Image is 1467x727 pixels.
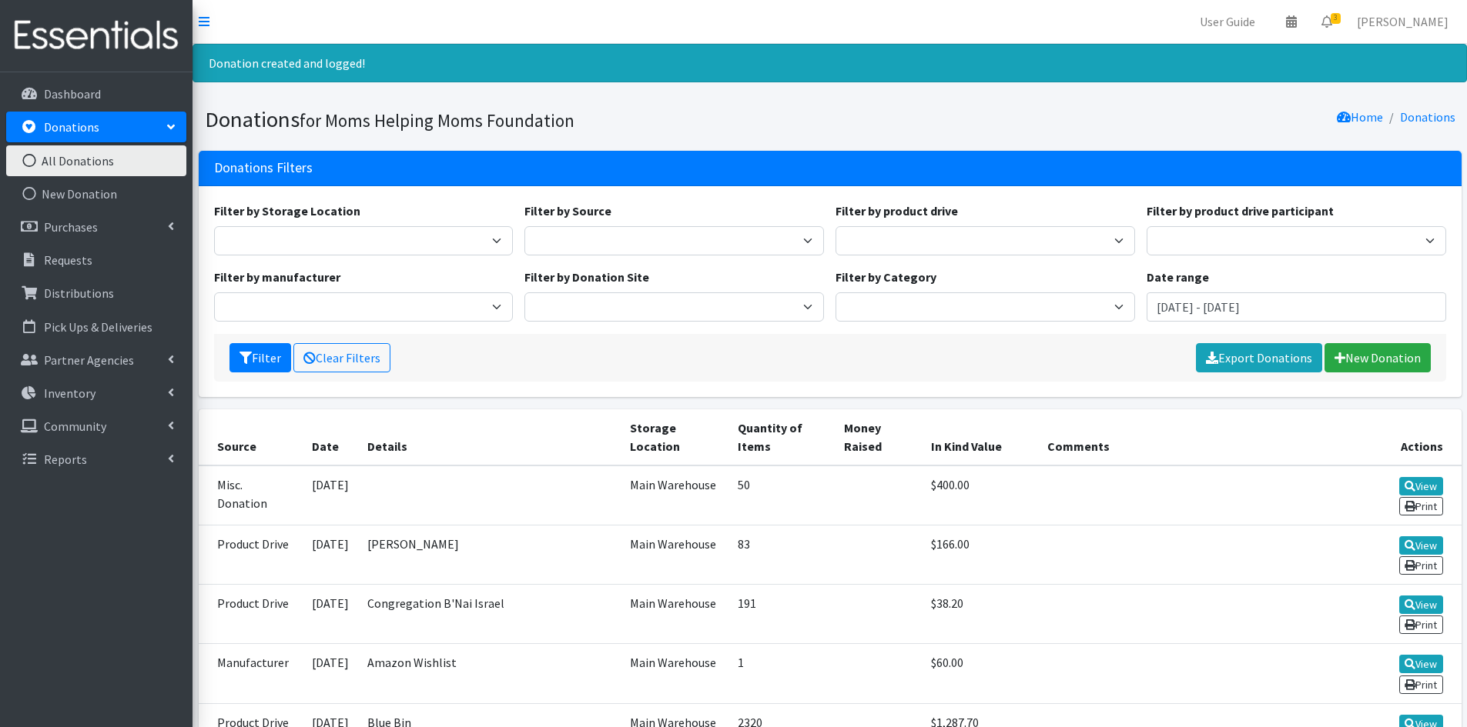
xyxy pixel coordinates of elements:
h3: Donations Filters [214,160,313,176]
a: 3 [1309,6,1345,37]
p: Purchases [44,219,98,235]
a: New Donation [6,178,186,209]
div: Donation created and logged! [193,44,1467,82]
a: Dashboard [6,78,186,109]
td: [DATE] [303,525,358,584]
td: [DATE] [303,644,358,703]
label: Filter by Donation Site [524,268,649,286]
p: Distributions [44,285,114,301]
td: Congregation B'Nai Israel [358,585,621,644]
td: 50 [728,465,836,525]
td: Main Warehouse [621,644,728,703]
td: [PERSON_NAME] [358,525,621,584]
button: Filter [229,343,291,372]
img: HumanEssentials [6,10,186,62]
input: January 1, 2011 - December 31, 2011 [1147,292,1446,322]
td: $166.00 [922,525,1038,584]
a: All Donations [6,145,186,176]
h1: Donations [205,106,825,133]
a: Requests [6,245,186,275]
label: Filter by Source [524,202,611,220]
a: [PERSON_NAME] [1345,6,1461,37]
a: Community [6,411,186,442]
a: Print [1399,556,1443,575]
label: Filter by Category [836,268,936,286]
a: Reports [6,444,186,475]
a: View [1399,655,1443,673]
td: Main Warehouse [621,525,728,584]
label: Filter by manufacturer [214,268,340,286]
td: Amazon Wishlist [358,644,621,703]
p: Requests [44,252,92,268]
td: $38.20 [922,585,1038,644]
td: Misc. Donation [199,465,303,525]
a: Pick Ups & Deliveries [6,312,186,342]
a: New Donation [1325,343,1431,372]
p: Reports [44,452,87,467]
a: Home [1337,109,1383,125]
label: Filter by product drive [836,202,958,220]
a: Print [1399,615,1443,634]
a: Partner Agencies [6,345,186,375]
th: Money Raised [835,409,921,465]
a: Donations [1400,109,1455,125]
label: Filter by product drive participant [1147,202,1334,220]
td: 1 [728,644,836,703]
span: 3 [1331,13,1341,24]
a: Purchases [6,212,186,242]
p: Dashboard [44,86,101,102]
td: Main Warehouse [621,585,728,644]
a: View [1399,536,1443,555]
a: User Guide [1187,6,1268,37]
td: $60.00 [922,644,1038,703]
td: 83 [728,525,836,584]
label: Filter by Storage Location [214,202,360,220]
a: Export Donations [1196,343,1322,372]
td: 191 [728,585,836,644]
a: View [1399,477,1443,495]
td: [DATE] [303,465,358,525]
p: Partner Agencies [44,352,134,368]
a: Print [1399,497,1443,515]
a: Clear Filters [293,343,390,372]
a: Print [1399,675,1443,694]
small: for Moms Helping Moms Foundation [300,109,574,132]
td: [DATE] [303,585,358,644]
th: Details [358,409,621,465]
td: Main Warehouse [621,465,728,525]
th: Comments [1038,409,1355,465]
td: Product Drive [199,525,303,584]
a: Distributions [6,278,186,308]
td: $400.00 [922,465,1038,525]
p: Inventory [44,385,95,401]
td: Manufacturer [199,644,303,703]
label: Date range [1147,268,1209,286]
a: Inventory [6,378,186,409]
th: Date [303,409,358,465]
th: In Kind Value [922,409,1038,465]
p: Community [44,419,106,434]
p: Pick Ups & Deliveries [44,319,152,335]
a: Donations [6,112,186,142]
p: Donations [44,119,99,135]
td: Product Drive [199,585,303,644]
a: View [1399,595,1443,614]
th: Source [199,409,303,465]
th: Actions [1355,409,1461,465]
th: Quantity of Items [728,409,836,465]
th: Storage Location [621,409,728,465]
